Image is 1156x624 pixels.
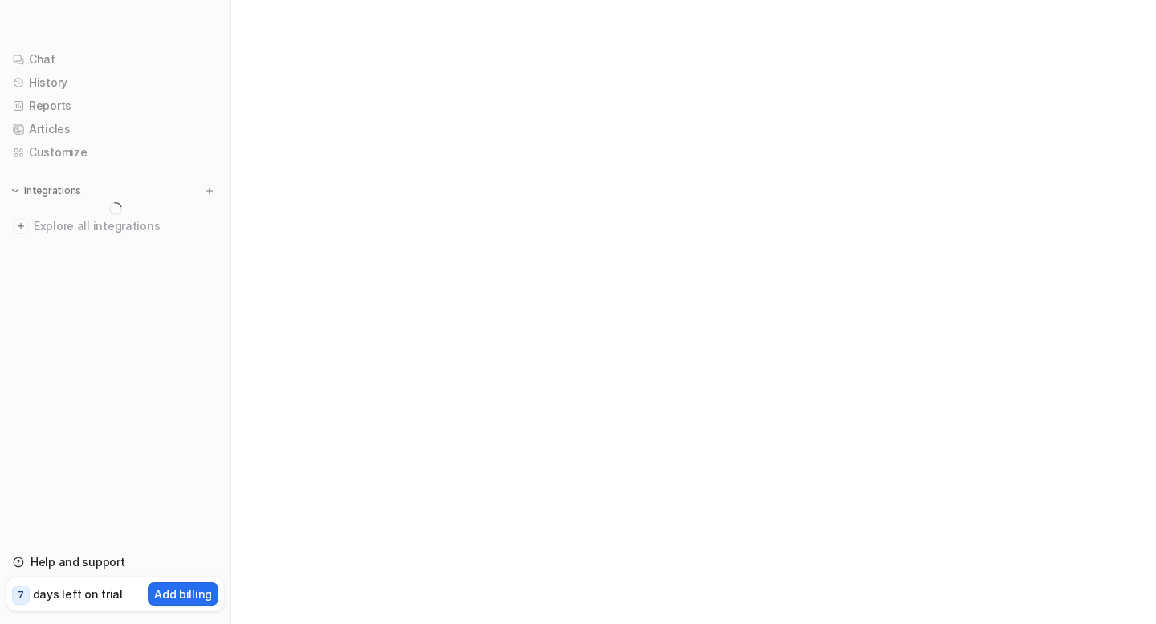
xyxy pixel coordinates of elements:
[6,183,86,199] button: Integrations
[6,215,224,237] a: Explore all integrations
[6,71,224,94] a: History
[6,141,224,164] a: Customize
[10,185,21,197] img: expand menu
[6,48,224,71] a: Chat
[24,184,81,197] p: Integrations
[6,95,224,117] a: Reports
[33,586,123,602] p: days left on trial
[34,213,218,239] span: Explore all integrations
[154,586,212,602] p: Add billing
[6,551,224,573] a: Help and support
[6,118,224,140] a: Articles
[13,218,29,234] img: explore all integrations
[18,588,24,602] p: 7
[148,582,218,606] button: Add billing
[204,185,215,197] img: menu_add.svg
